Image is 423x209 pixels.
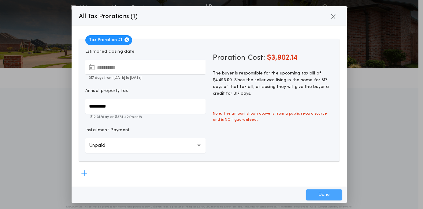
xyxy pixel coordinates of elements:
[85,88,128,94] p: Annual property tax
[85,99,206,114] input: Annual property tax
[306,189,342,200] button: Done
[85,75,206,81] p: 317 days from [DATE] to [DATE]
[85,138,206,153] button: Unpaid
[85,49,206,55] p: Estimated closing date
[79,12,138,21] p: All Tax Prorations ( )
[213,71,329,96] span: The buyer is responsible for the upcoming tax bill of $4,493.00. Since the seller was living in t...
[85,127,130,133] p: Installment Payment
[213,53,245,63] span: Proration
[248,54,265,62] span: Cost:
[267,54,298,62] span: $3,902.14
[209,107,337,127] span: Note: The amount shown above is from a public record source and is NOT guaranteed.
[89,142,115,149] p: Unpaid
[133,14,135,20] span: 1
[85,35,132,45] span: Tax Proration # 1
[85,114,206,120] p: $12.31 /day or $374.42 /month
